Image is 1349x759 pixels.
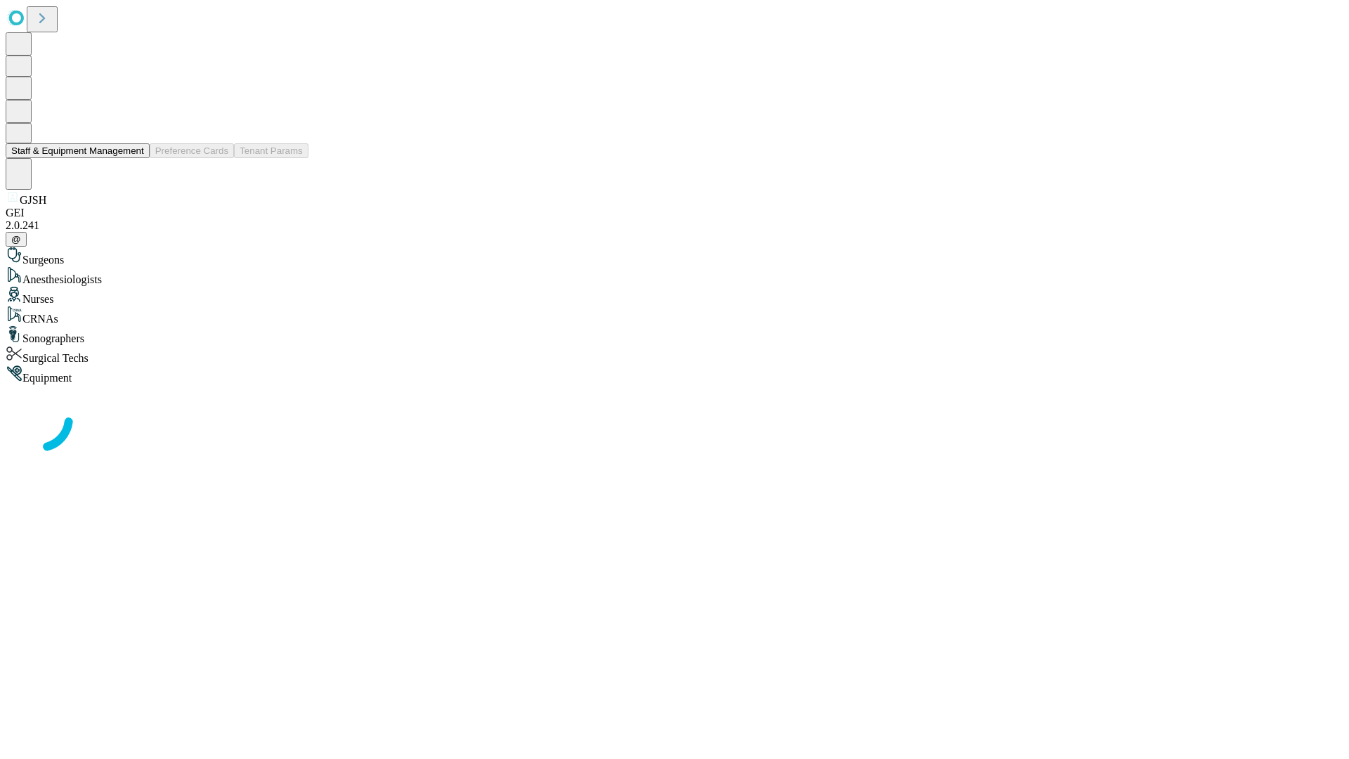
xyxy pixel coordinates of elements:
[6,345,1343,365] div: Surgical Techs
[6,247,1343,266] div: Surgeons
[6,286,1343,306] div: Nurses
[11,234,21,245] span: @
[6,207,1343,219] div: GEI
[150,143,234,158] button: Preference Cards
[6,266,1343,286] div: Anesthesiologists
[6,219,1343,232] div: 2.0.241
[20,194,46,206] span: GJSH
[6,232,27,247] button: @
[6,143,150,158] button: Staff & Equipment Management
[234,143,308,158] button: Tenant Params
[6,365,1343,384] div: Equipment
[6,306,1343,325] div: CRNAs
[6,325,1343,345] div: Sonographers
